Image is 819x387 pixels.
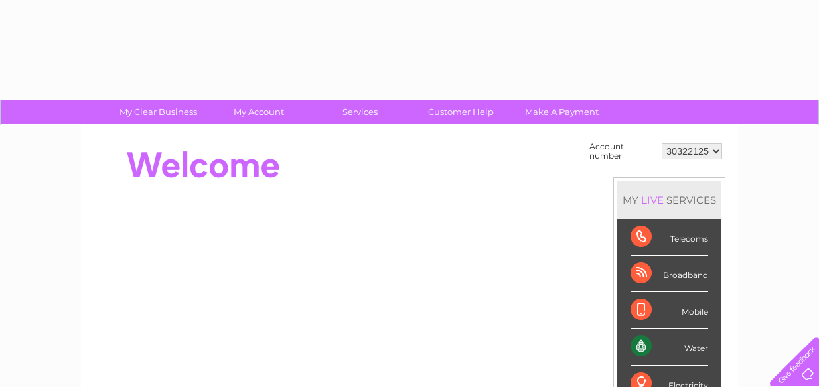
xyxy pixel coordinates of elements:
[305,100,415,124] a: Services
[586,139,658,164] td: Account number
[631,329,708,365] div: Water
[406,100,516,124] a: Customer Help
[104,100,213,124] a: My Clear Business
[617,181,721,219] div: MY SERVICES
[638,194,666,206] div: LIVE
[631,256,708,292] div: Broadband
[631,292,708,329] div: Mobile
[631,219,708,256] div: Telecoms
[507,100,617,124] a: Make A Payment
[204,100,314,124] a: My Account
